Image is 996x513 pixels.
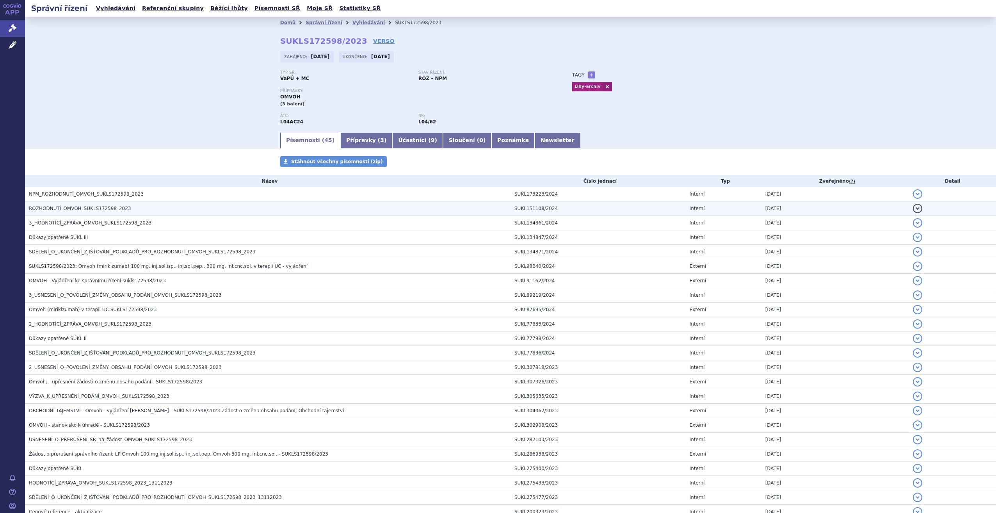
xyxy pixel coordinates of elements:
td: [DATE] [761,274,909,288]
td: [DATE] [761,288,909,303]
span: Interní [690,466,705,471]
span: ROZHODNUTÍ_OMVOH_SUKLS172598_2023 [29,206,131,211]
td: [DATE] [761,216,909,230]
span: VÝZVA_K_UPŘESNĚNÍ_PODÁNÍ_OMVOH_SUKLS172598_2023 [29,394,169,399]
button: detail [913,334,922,343]
td: SUKL307818/2023 [510,360,686,375]
h2: Správní řízení [25,3,94,14]
th: Název [25,175,510,187]
td: SUKL134861/2024 [510,216,686,230]
td: SUKL286938/2023 [510,447,686,461]
td: [DATE] [761,317,909,331]
span: Interní [690,321,705,327]
a: Běžící lhůty [208,3,250,14]
button: detail [913,363,922,372]
span: Interní [690,437,705,442]
span: SDĚLENÍ_O_UKONČENÍ_ZJIŠŤOVÁNÍ_PODKLADŮ_PRO_ROZHODNUTÍ_OMVOH_SUKLS172598_2023_13112023 [29,495,282,500]
td: [DATE] [761,389,909,404]
span: USNESENÍ_O_PŘERUŠENÍ_SŘ_na_žádost_OMVOH_SUKLS172598_2023 [29,437,192,442]
span: SDĚLENÍ_O_UKONČENÍ_ZJIŠŤOVÁNÍ_PODKLADŮ_PRO_ROZHODNUTÍ_OMVOH_SUKLS172598_2023 [29,249,256,255]
td: SUKL87695/2024 [510,303,686,317]
span: Interní [690,292,705,298]
td: [DATE] [761,490,909,505]
span: Zahájeno: [284,53,309,60]
p: RS: [418,114,549,118]
span: Omvoh (mirikizumab) v terapii UC SUKLS172598/2023 [29,307,157,312]
td: [DATE] [761,259,909,274]
button: detail [913,305,922,314]
td: [DATE] [761,375,909,389]
td: SUKL275477/2023 [510,490,686,505]
span: Externí [690,264,706,269]
button: detail [913,247,922,256]
span: HODNOTÍCÍ_ZPRÁVA_OMVOH_SUKLS172598_2023_13112023 [29,480,173,486]
p: Stav řízení: [418,70,549,75]
td: [DATE] [761,303,909,317]
span: Interní [690,206,705,211]
td: SUKL77833/2024 [510,317,686,331]
p: ATC: [280,114,411,118]
button: detail [913,406,922,415]
td: [DATE] [761,346,909,360]
span: Interní [690,191,705,197]
a: Správní řízení [306,20,342,25]
a: + [588,71,595,78]
span: Externí [690,451,706,457]
span: (3 balení) [280,102,305,107]
strong: mirikizumab [418,119,436,125]
td: [DATE] [761,447,909,461]
th: Zveřejněno [761,175,909,187]
span: OMVOH - Vyjádření ke správnímu řízení sukls172598/2023 [29,278,166,283]
td: [DATE] [761,201,909,216]
span: Interní [690,249,705,255]
span: SUKLS172598/2023: Omvoh (mirikizumab) 100 mg, inj.sol.isp., inj.sol.pep., 300 mg, inf.cnc.sol. v ... [29,264,308,269]
p: Přípravky: [280,89,557,93]
td: [DATE] [761,245,909,259]
strong: [DATE] [371,54,390,59]
button: detail [913,464,922,473]
button: detail [913,348,922,358]
li: SUKLS172598/2023 [395,17,452,28]
a: Stáhnout všechny písemnosti (zip) [280,156,387,167]
a: Účastníci (9) [392,133,443,148]
a: Vyhledávání [352,20,385,25]
p: Typ SŘ: [280,70,411,75]
button: detail [913,478,922,488]
a: Poznámka [491,133,535,148]
a: Písemnosti (45) [280,133,340,148]
a: Statistiky SŘ [337,3,383,14]
span: Žádost o přerušení správního řízení; LP Omvoh 100 mg inj.sol.isp., inj.sol.pep. Omvoh 300 mg, inf... [29,451,328,457]
button: detail [913,233,922,242]
td: [DATE] [761,433,909,447]
td: SUKL98040/2024 [510,259,686,274]
span: Ukončeno: [343,53,369,60]
td: SUKL151108/2024 [510,201,686,216]
button: detail [913,435,922,444]
td: [DATE] [761,360,909,375]
span: Externí [690,408,706,413]
td: [DATE] [761,187,909,201]
span: NPM_ROZHODNUTÍ_OMVOH_SUKLS172598_2023 [29,191,144,197]
strong: MIRIKIZUMAB [280,119,303,125]
button: detail [913,204,922,213]
a: Přípravky (3) [340,133,392,148]
button: detail [913,218,922,228]
span: Důkazy opatřené SÚKL II [29,336,87,341]
span: OBCHODNÍ TAJEMSTVÍ - Omvoh - vyjádření Eli Lilly - SUKLS172598/2023 Žádost o změnu obsahu podání;... [29,408,344,413]
span: Externí [690,278,706,283]
a: Domů [280,20,295,25]
button: detail [913,420,922,430]
span: Důkazy opatřené SÚKL III [29,235,88,240]
strong: SUKLS172598/2023 [280,36,367,46]
span: 3 [380,137,384,143]
th: Detail [909,175,996,187]
a: Písemnosti SŘ [252,3,302,14]
span: Interní [690,336,705,341]
span: OMVOH [280,94,300,100]
td: SUKL302908/2023 [510,418,686,433]
a: Sloučení (0) [443,133,491,148]
abbr: (?) [849,179,855,184]
span: 0 [479,137,483,143]
strong: VaPÚ + MC [280,76,309,81]
button: detail [913,493,922,502]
